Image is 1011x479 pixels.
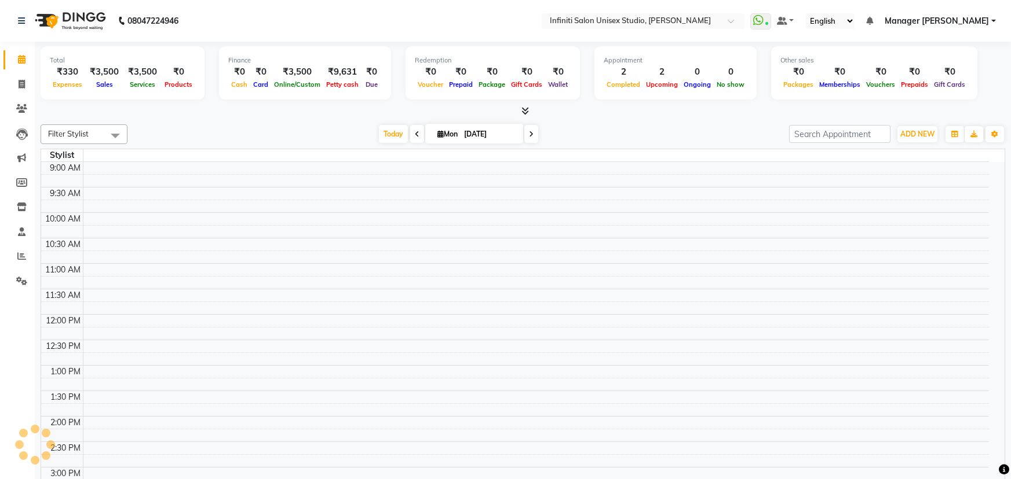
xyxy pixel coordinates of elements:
[885,15,989,27] span: Manager [PERSON_NAME]
[681,80,714,89] span: Ongoing
[545,80,571,89] span: Wallet
[228,56,382,65] div: Finance
[323,80,362,89] span: Petty cash
[362,65,382,79] div: ₹0
[48,442,83,454] div: 2:30 PM
[48,129,89,138] span: Filter Stylist
[681,65,714,79] div: 0
[43,315,83,327] div: 12:00 PM
[476,80,508,89] span: Package
[250,80,271,89] span: Card
[604,56,747,65] div: Appointment
[604,80,643,89] span: Completed
[228,80,250,89] span: Cash
[162,65,195,79] div: ₹0
[271,80,323,89] span: Online/Custom
[898,80,931,89] span: Prepaids
[931,80,968,89] span: Gift Cards
[545,65,571,79] div: ₹0
[48,187,83,200] div: 9:30 AM
[508,80,545,89] span: Gift Cards
[898,65,931,79] div: ₹0
[93,80,116,89] span: Sales
[816,65,863,79] div: ₹0
[123,65,162,79] div: ₹3,500
[476,65,508,79] div: ₹0
[50,65,85,79] div: ₹330
[323,65,362,79] div: ₹9,631
[48,391,83,403] div: 1:30 PM
[250,65,271,79] div: ₹0
[30,5,109,37] img: logo
[415,65,446,79] div: ₹0
[446,65,476,79] div: ₹0
[863,80,898,89] span: Vouchers
[714,65,747,79] div: 0
[816,80,863,89] span: Memberships
[780,56,968,65] div: Other sales
[228,65,250,79] div: ₹0
[85,65,123,79] div: ₹3,500
[900,130,935,138] span: ADD NEW
[48,366,83,378] div: 1:00 PM
[780,65,816,79] div: ₹0
[446,80,476,89] span: Prepaid
[643,65,681,79] div: 2
[789,125,890,143] input: Search Appointment
[379,125,408,143] span: Today
[863,65,898,79] div: ₹0
[43,213,83,225] div: 10:00 AM
[780,80,816,89] span: Packages
[43,289,83,301] div: 11:30 AM
[48,162,83,174] div: 9:00 AM
[162,80,195,89] span: Products
[127,5,178,37] b: 08047224946
[415,56,571,65] div: Redemption
[50,56,195,65] div: Total
[43,238,83,250] div: 10:30 AM
[643,80,681,89] span: Upcoming
[508,65,545,79] div: ₹0
[41,149,83,161] div: Stylist
[271,65,323,79] div: ₹3,500
[604,65,643,79] div: 2
[714,80,747,89] span: No show
[48,417,83,429] div: 2:00 PM
[931,65,968,79] div: ₹0
[897,126,937,142] button: ADD NEW
[50,80,85,89] span: Expenses
[43,340,83,352] div: 12:30 PM
[461,126,519,143] input: 2025-09-01
[435,130,461,138] span: Mon
[363,80,381,89] span: Due
[127,80,158,89] span: Services
[43,264,83,276] div: 11:00 AM
[415,80,446,89] span: Voucher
